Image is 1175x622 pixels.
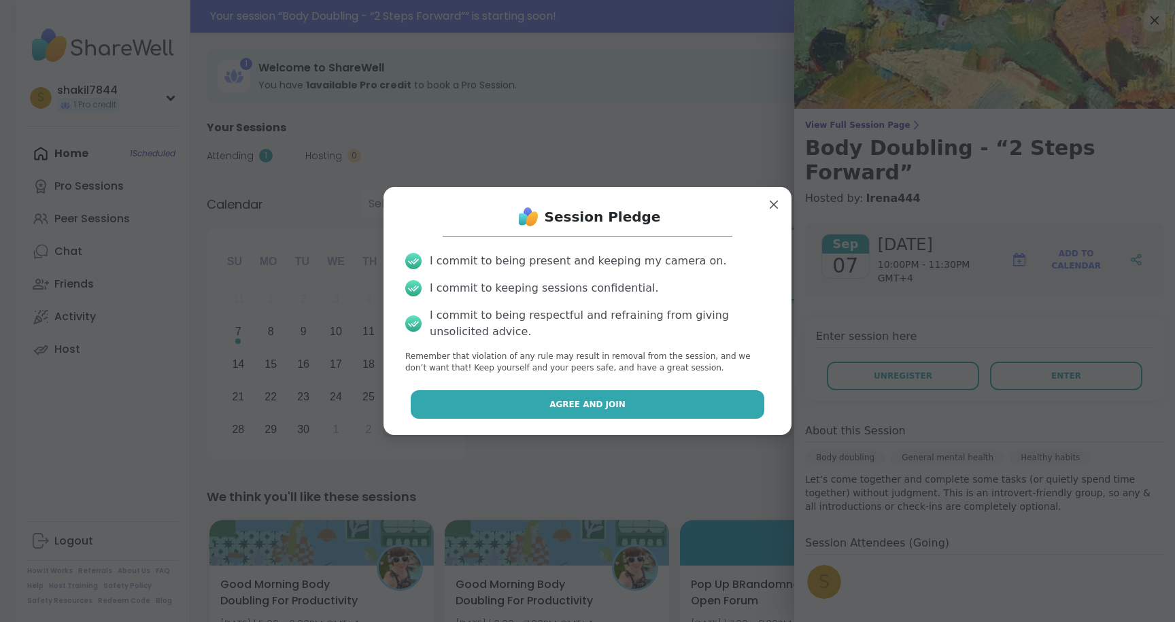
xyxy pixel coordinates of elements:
[405,351,770,374] p: Remember that violation of any rule may result in removal from the session, and we don’t want tha...
[515,203,542,230] img: ShareWell Logo
[411,390,765,419] button: Agree and Join
[549,398,626,411] span: Agree and Join
[430,280,659,296] div: I commit to keeping sessions confidential.
[545,207,661,226] h1: Session Pledge
[430,253,726,269] div: I commit to being present and keeping my camera on.
[430,307,770,340] div: I commit to being respectful and refraining from giving unsolicited advice.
